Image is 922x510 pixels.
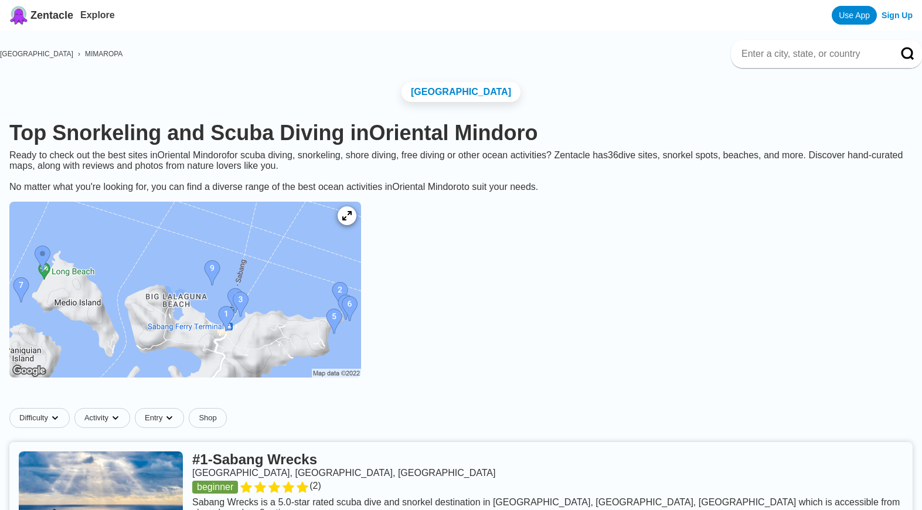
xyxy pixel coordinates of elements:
[402,82,520,102] a: [GEOGRAPHIC_DATA]
[135,408,189,428] button: Entrydropdown caret
[882,11,913,20] a: Sign Up
[145,413,162,423] span: Entry
[9,408,74,428] button: Difficultydropdown caret
[9,6,28,25] img: Zentacle logo
[740,48,884,60] input: Enter a city, state, or country
[9,202,361,378] img: Oriental Mindoro dive site map
[189,408,226,428] a: Shop
[165,413,174,423] img: dropdown caret
[9,6,73,25] a: Zentacle logoZentacle
[50,413,60,423] img: dropdown caret
[9,121,913,145] h1: Top Snorkeling and Scuba Diving in Oriental Mindoro
[85,50,123,58] a: MIMAROPA
[78,50,80,58] span: ›
[19,413,48,423] span: Difficulty
[111,413,120,423] img: dropdown caret
[74,408,135,428] button: Activitydropdown caret
[832,6,877,25] a: Use App
[80,10,115,20] a: Explore
[30,9,73,22] span: Zentacle
[84,413,108,423] span: Activity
